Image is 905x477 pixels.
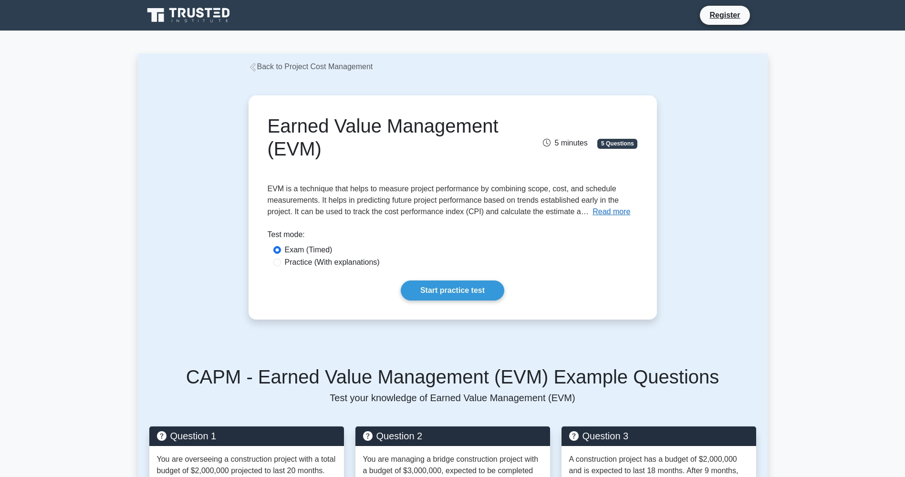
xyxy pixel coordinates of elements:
a: Register [704,9,746,21]
span: 5 Questions [597,139,637,148]
a: Back to Project Cost Management [249,62,373,71]
a: Start practice test [401,280,504,301]
span: 5 minutes [543,139,587,147]
h5: Question 1 [157,430,336,442]
button: Read more [593,206,630,218]
span: EVM is a technique that helps to measure project performance by combining scope, cost, and schedu... [268,185,619,216]
p: Test your knowledge of Earned Value Management (EVM) [149,392,756,404]
label: Practice (With explanations) [285,257,380,268]
h5: Question 3 [569,430,749,442]
h5: Question 2 [363,430,542,442]
h1: Earned Value Management (EVM) [268,114,510,160]
label: Exam (Timed) [285,244,333,256]
div: Test mode: [268,229,638,244]
h5: CAPM - Earned Value Management (EVM) Example Questions [149,365,756,388]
